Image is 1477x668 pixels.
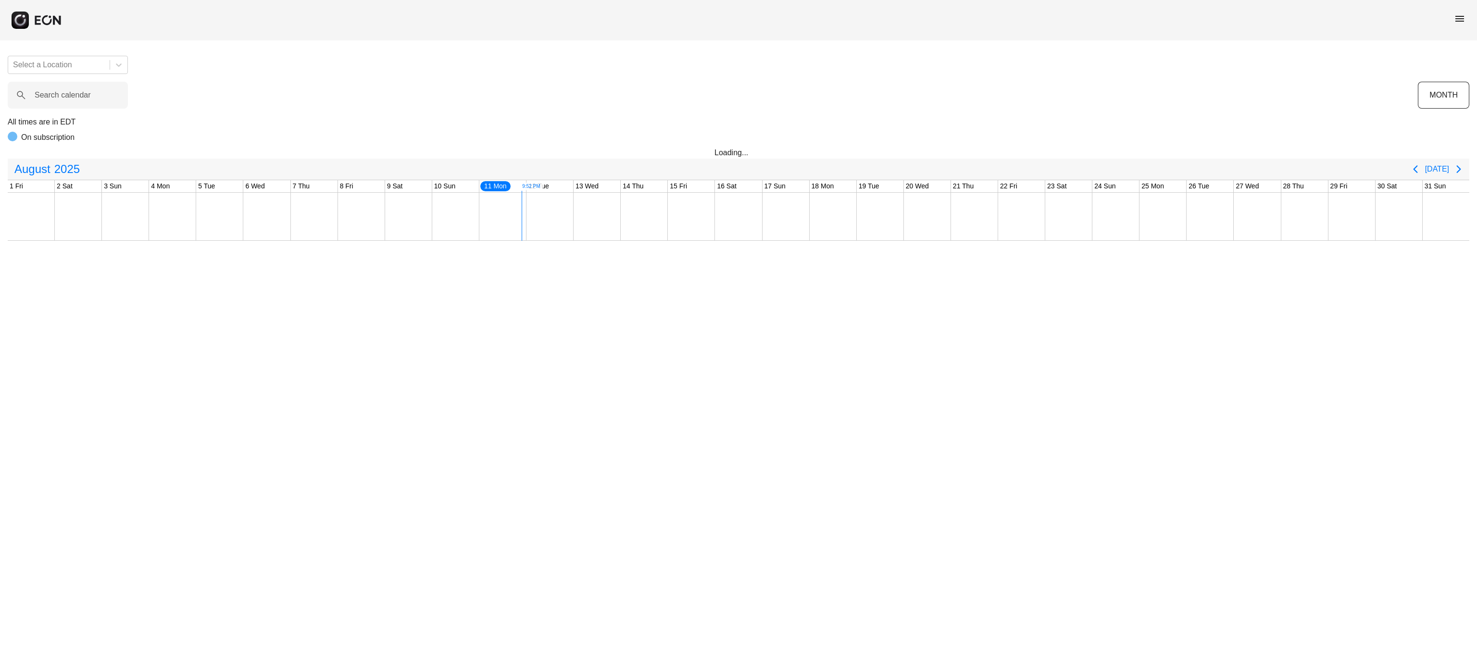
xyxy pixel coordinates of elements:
div: 2 Sat [55,180,75,192]
div: 30 Sat [1376,180,1399,192]
button: Next page [1449,160,1468,179]
div: 6 Wed [243,180,266,192]
div: 18 Mon [810,180,836,192]
div: 23 Sat [1045,180,1068,192]
div: 14 Thu [621,180,645,192]
div: 7 Thu [291,180,312,192]
div: 12 Tue [526,180,551,192]
div: Loading... [714,147,763,159]
div: 9 Sat [385,180,405,192]
p: All times are in EDT [8,116,1469,128]
span: menu [1454,13,1465,25]
div: 28 Thu [1281,180,1306,192]
div: 16 Sat [715,180,738,192]
div: 4 Mon [149,180,172,192]
div: 22 Fri [998,180,1019,192]
div: 25 Mon [1139,180,1166,192]
div: 21 Thu [951,180,976,192]
span: 2025 [52,160,82,179]
label: Search calendar [35,89,91,101]
span: August [13,160,52,179]
div: 24 Sun [1092,180,1117,192]
div: 19 Tue [857,180,881,192]
div: 11 Mon [479,180,512,192]
div: 1 Fri [8,180,25,192]
div: 5 Tue [196,180,217,192]
div: 8 Fri [338,180,355,192]
div: 27 Wed [1234,180,1261,192]
button: August2025 [9,160,86,179]
div: 31 Sun [1423,180,1448,192]
button: Previous page [1406,160,1425,179]
div: 3 Sun [102,180,124,192]
button: MONTH [1418,82,1469,109]
button: [DATE] [1425,161,1449,178]
div: 15 Fri [668,180,689,192]
div: 29 Fri [1328,180,1350,192]
p: On subscription [21,132,75,143]
div: 26 Tue [1187,180,1211,192]
div: 13 Wed [574,180,601,192]
div: 17 Sun [763,180,788,192]
div: 10 Sun [432,180,457,192]
div: 20 Wed [904,180,931,192]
